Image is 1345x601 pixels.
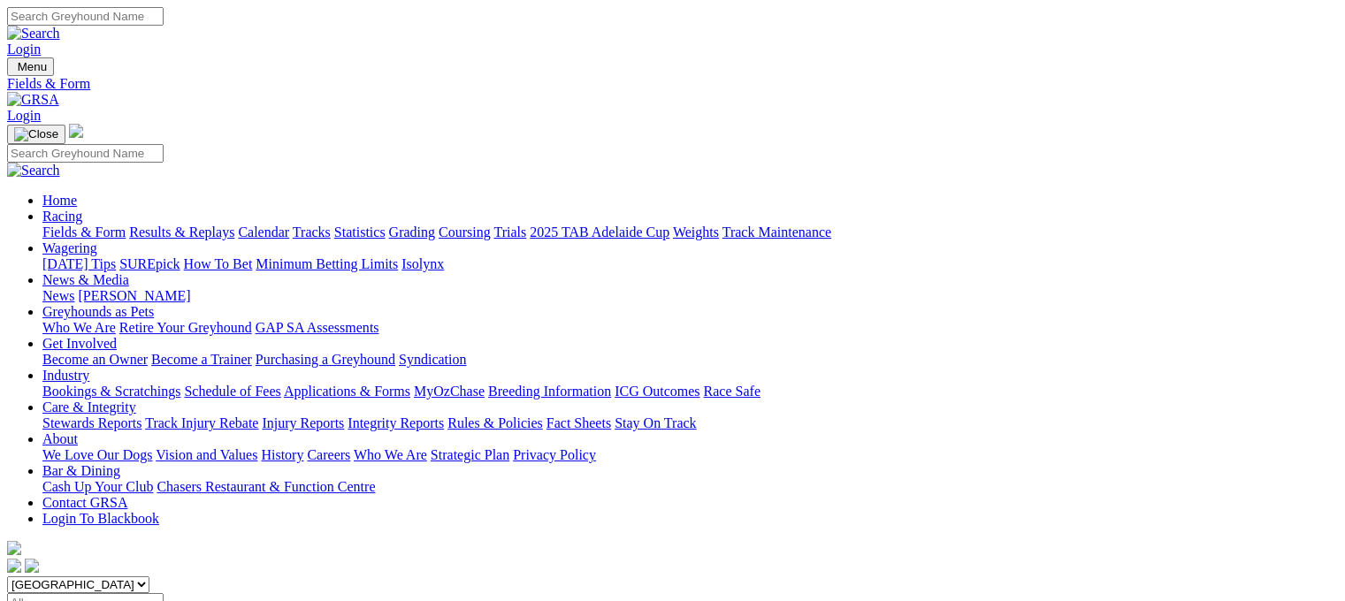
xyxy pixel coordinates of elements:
[546,415,611,430] a: Fact Sheets
[42,256,116,271] a: [DATE] Tips
[7,57,54,76] button: Toggle navigation
[42,495,127,510] a: Contact GRSA
[42,399,136,415] a: Care & Integrity
[7,42,41,57] a: Login
[42,240,97,255] a: Wagering
[42,415,141,430] a: Stewards Reports
[42,320,1338,336] div: Greyhounds as Pets
[42,479,1338,495] div: Bar & Dining
[42,384,1338,399] div: Industry
[42,224,126,240] a: Fields & Form
[42,256,1338,272] div: Wagering
[119,256,180,271] a: SUREpick
[78,288,190,303] a: [PERSON_NAME]
[238,224,289,240] a: Calendar
[69,124,83,138] img: logo-grsa-white.png
[703,384,760,399] a: Race Safe
[156,447,257,462] a: Vision and Values
[530,224,669,240] a: 2025 TAB Adelaide Cup
[42,368,89,383] a: Industry
[493,224,526,240] a: Trials
[615,384,699,399] a: ICG Outcomes
[42,447,1338,463] div: About
[145,415,258,430] a: Track Injury Rebate
[42,352,148,367] a: Become an Owner
[7,559,21,573] img: facebook.svg
[129,224,234,240] a: Results & Replays
[7,76,1338,92] a: Fields & Form
[354,447,427,462] a: Who We Are
[42,384,180,399] a: Bookings & Scratchings
[307,447,350,462] a: Careers
[256,352,395,367] a: Purchasing a Greyhound
[7,26,60,42] img: Search
[399,352,466,367] a: Syndication
[18,60,47,73] span: Menu
[261,447,303,462] a: History
[284,384,410,399] a: Applications & Forms
[7,541,21,555] img: logo-grsa-white.png
[42,288,1338,304] div: News & Media
[513,447,596,462] a: Privacy Policy
[673,224,719,240] a: Weights
[119,320,252,335] a: Retire Your Greyhound
[389,224,435,240] a: Grading
[157,479,375,494] a: Chasers Restaurant & Function Centre
[439,224,491,240] a: Coursing
[722,224,831,240] a: Track Maintenance
[25,559,39,573] img: twitter.svg
[42,320,116,335] a: Who We Are
[7,163,60,179] img: Search
[42,463,120,478] a: Bar & Dining
[42,447,152,462] a: We Love Our Dogs
[42,272,129,287] a: News & Media
[7,125,65,144] button: Toggle navigation
[256,320,379,335] a: GAP SA Assessments
[256,256,398,271] a: Minimum Betting Limits
[42,193,77,208] a: Home
[184,256,253,271] a: How To Bet
[262,415,344,430] a: Injury Reports
[151,352,252,367] a: Become a Trainer
[7,7,164,26] input: Search
[488,384,611,399] a: Breeding Information
[42,479,153,494] a: Cash Up Your Club
[431,447,509,462] a: Strategic Plan
[42,209,82,224] a: Racing
[42,304,154,319] a: Greyhounds as Pets
[42,336,117,351] a: Get Involved
[348,415,444,430] a: Integrity Reports
[42,288,74,303] a: News
[7,108,41,123] a: Login
[7,144,164,163] input: Search
[42,511,159,526] a: Login To Blackbook
[334,224,386,240] a: Statistics
[447,415,543,430] a: Rules & Policies
[42,415,1338,431] div: Care & Integrity
[42,224,1338,240] div: Racing
[414,384,485,399] a: MyOzChase
[615,415,696,430] a: Stay On Track
[42,352,1338,368] div: Get Involved
[14,127,58,141] img: Close
[7,92,59,108] img: GRSA
[184,384,280,399] a: Schedule of Fees
[293,224,331,240] a: Tracks
[401,256,444,271] a: Isolynx
[42,431,78,446] a: About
